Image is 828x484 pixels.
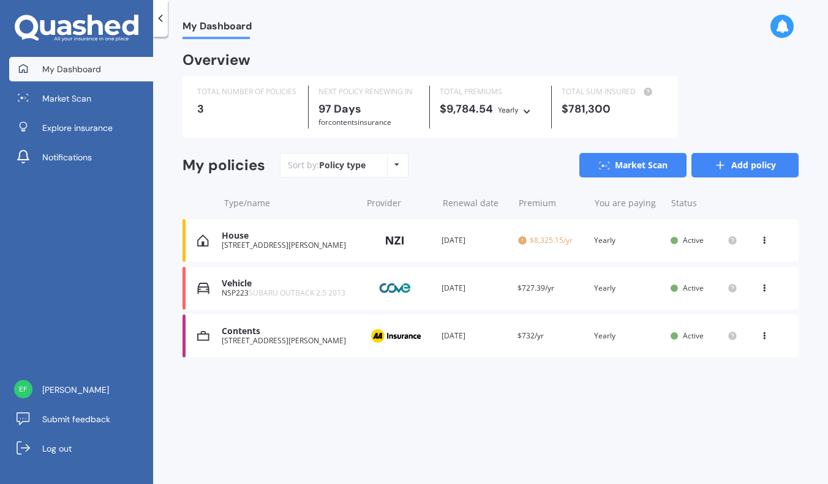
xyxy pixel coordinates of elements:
[42,122,113,134] span: Explore insurance
[42,384,109,396] span: [PERSON_NAME]
[442,330,508,342] div: [DATE]
[288,159,366,171] div: Sort by:
[9,407,153,431] a: Submit feedback
[42,63,101,75] span: My Dashboard
[319,159,366,171] div: Policy type
[440,86,541,98] div: TOTAL PREMIUMS
[594,234,661,247] div: Yearly
[9,145,153,169] a: Notifications
[197,330,209,342] img: Contents
[14,380,32,398] img: f8de727e177ef64a9023e96a0f55f553
[197,282,209,294] img: Vehicle
[443,197,509,209] div: Renewal date
[197,103,298,115] div: 3
[224,197,357,209] div: Type/name
[519,197,585,209] div: Premium
[595,197,661,209] div: You are paying
[183,157,265,174] div: My policies
[683,283,704,293] span: Active
[222,241,355,250] div: [STREET_ADDRESS][PERSON_NAME]
[222,278,355,289] div: Vehicle
[318,86,420,98] div: NEXT POLICY RENEWING IN
[197,234,209,247] img: House
[9,378,153,402] a: [PERSON_NAME]
[367,197,433,209] div: Provider
[498,104,519,116] div: Yearly
[365,324,426,348] img: AA
[222,337,355,345] div: [STREET_ADDRESS][PERSON_NAME]
[42,92,91,105] span: Market Scan
[442,234,508,247] div: [DATE]
[42,413,110,425] span: Submit feedback
[691,153,799,177] a: Add policy
[440,103,541,116] div: $9,784.54
[9,436,153,461] a: Log out
[562,86,663,98] div: TOTAL SUM INSURED
[318,117,391,127] span: for Contents insurance
[197,86,298,98] div: TOTAL NUMBER OF POLICIES
[517,330,544,341] span: $732/yr
[222,326,355,337] div: Contents
[222,289,355,297] div: NSP223
[183,54,250,66] div: Overview
[517,234,584,247] span: $8,325.15/yr
[318,102,361,116] b: 97 Days
[671,197,737,209] div: Status
[683,330,704,341] span: Active
[683,235,704,245] span: Active
[42,442,72,455] span: Log out
[594,330,661,342] div: Yearly
[579,153,687,177] a: Market Scan
[562,103,663,115] div: $781,300
[594,282,661,294] div: Yearly
[365,229,426,252] img: NZI
[249,288,345,298] span: SUBARU OUTBACK 2.5 2013
[365,277,426,300] img: Cove
[9,116,153,140] a: Explore insurance
[9,86,153,111] a: Market Scan
[442,282,508,294] div: [DATE]
[183,20,252,37] span: My Dashboard
[9,57,153,81] a: My Dashboard
[222,231,355,241] div: House
[42,151,92,163] span: Notifications
[517,283,554,293] span: $727.39/yr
